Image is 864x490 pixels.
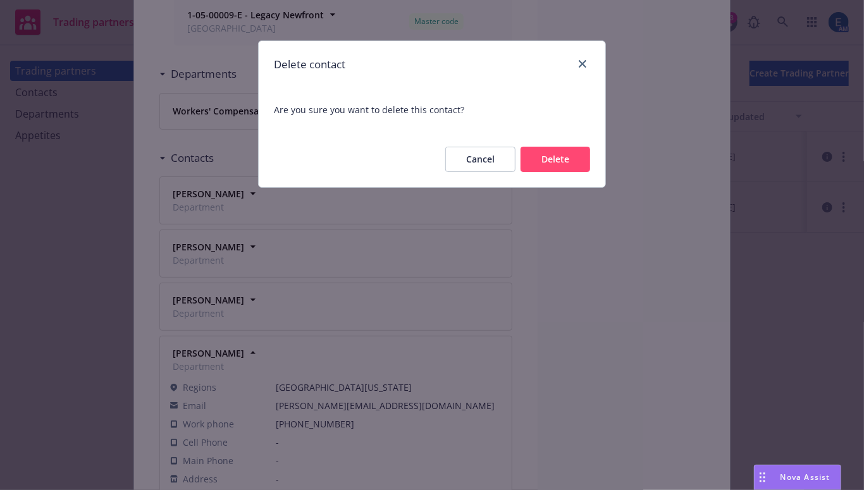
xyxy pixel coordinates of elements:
[754,465,841,490] button: Nova Assist
[755,465,770,489] div: Drag to move
[274,56,345,73] h1: Delete contact
[259,88,605,132] span: Are you sure you want to delete this contact?
[521,147,590,172] button: Delete
[575,56,590,71] a: close
[445,147,515,172] button: Cancel
[781,472,830,482] span: Nova Assist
